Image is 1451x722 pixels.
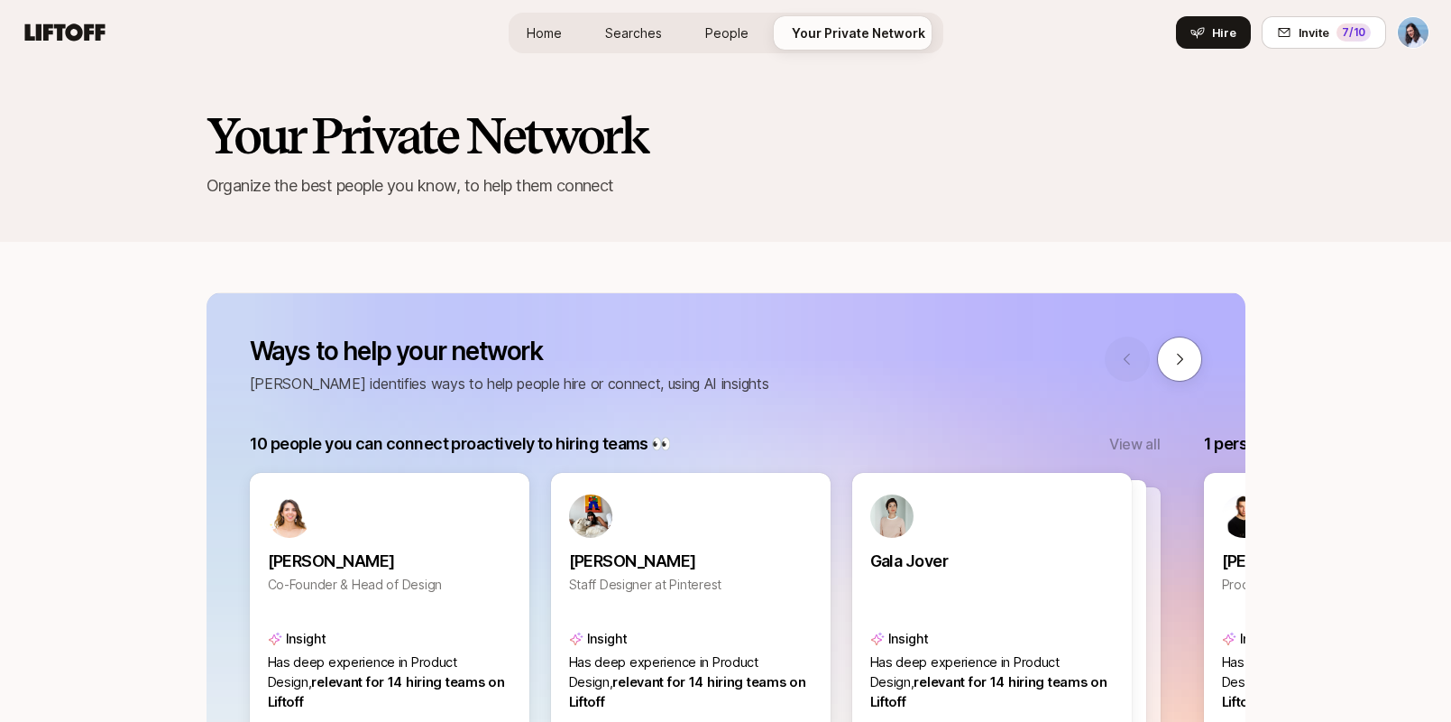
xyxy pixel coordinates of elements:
a: People [691,16,763,50]
span: Invite [1299,23,1329,42]
p: Co-Founder & Head of Design [268,574,511,596]
p: Staff Designer at Pinterest [569,574,813,596]
span: Home [527,23,562,42]
span: People [705,23,748,42]
img: Dan Tase [1398,17,1428,48]
img: 8d0482ca_1812_4c98_b136_83a29d302753.jpg [268,495,311,538]
a: [PERSON_NAME] [569,538,813,574]
a: [PERSON_NAME] [268,538,511,574]
p: [PERSON_NAME] [268,549,511,574]
a: Searches [591,16,676,50]
button: View all [1109,432,1160,456]
button: Dan Tase [1397,16,1429,49]
span: relevant for 14 hiring teams on Liftoff [268,674,505,710]
img: d819d531_3fc3_409f_b672_51966401da63.jpg [1222,495,1265,538]
span: relevant for 14 hiring teams on Liftoff [569,674,806,710]
p: Insight [587,628,628,650]
button: Invite7/10 [1262,16,1386,49]
span: Has deep experience in Product Design, [870,654,1060,690]
span: Has deep experience in Product Design, [569,654,758,690]
span: Hire [1212,23,1236,42]
p: Organize the best people you know, to help them connect [207,173,1245,199]
p: 10 people you can connect proactively to hiring teams 👀 [250,431,671,457]
p: Insight [1240,628,1281,650]
img: ACg8ocKhcGRvChYzWN2dihFRyxedT7mU-5ndcsMXykEoNcm4V62MVdan=s160-c [870,495,914,538]
p: Gala Jover [870,549,1114,574]
p: Insight [286,628,326,650]
span: Searches [605,23,662,42]
span: Has deep experience in Product Design, [1222,654,1411,690]
p: [PERSON_NAME] identifies ways to help people hire or connect, using AI insights [250,372,769,395]
a: Home [512,16,576,50]
div: 7 /10 [1336,23,1371,42]
img: ACg8ocLA9eoPaz3z5vLE0I7OC_v32zXj7mVDDAjqFnjo6YAUildr2WH_IQ=s160-c [569,495,612,538]
span: relevant for 14 hiring teams on Liftoff [870,674,1107,710]
p: [PERSON_NAME] [569,549,813,574]
a: Gala Jover [870,538,1114,574]
p: Insight [888,628,929,650]
span: Has deep experience in Product Design, [268,654,457,690]
span: Your Private Network [792,23,925,42]
a: Your Private Network [777,16,940,50]
p: Ways to help your network [250,337,769,366]
h2: Your Private Network [207,108,1245,162]
button: Hire [1176,16,1251,49]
